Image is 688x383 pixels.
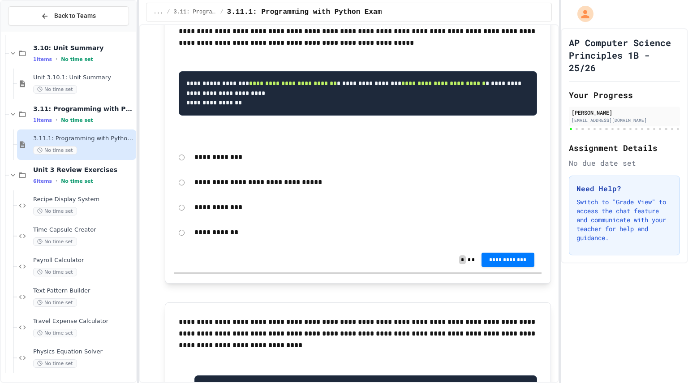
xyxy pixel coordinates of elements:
[33,348,134,356] span: Physics Equation Solver
[33,359,77,368] span: No time set
[61,117,93,123] span: No time set
[33,85,77,94] span: No time set
[56,177,57,185] span: •
[33,166,134,174] span: Unit 3 Review Exercises
[33,287,134,295] span: Text Pattern Builder
[572,108,677,116] div: [PERSON_NAME]
[227,7,382,17] span: 3.11.1: Programming with Python Exam
[167,9,170,16] span: /
[576,198,672,242] p: Switch to "Grade View" to access the chat feature and communicate with your teacher for help and ...
[33,298,77,307] span: No time set
[576,183,672,194] h3: Need Help?
[569,89,680,101] h2: Your Progress
[33,178,52,184] span: 6 items
[33,146,77,155] span: No time set
[220,9,223,16] span: /
[569,158,680,168] div: No due date set
[33,117,52,123] span: 1 items
[33,237,77,246] span: No time set
[8,6,129,26] button: Back to Teams
[572,117,677,124] div: [EMAIL_ADDRESS][DOMAIN_NAME]
[33,318,134,325] span: Travel Expense Calculator
[33,105,134,113] span: 3.11: Programming with Python Exam
[33,257,134,264] span: Payroll Calculator
[61,178,93,184] span: No time set
[33,44,134,52] span: 3.10: Unit Summary
[569,36,680,74] h1: AP Computer Science Principles 1B - 25/26
[33,207,77,215] span: No time set
[568,4,596,24] div: My Account
[569,142,680,154] h2: Assignment Details
[33,329,77,337] span: No time set
[61,56,93,62] span: No time set
[33,226,134,234] span: Time Capsule Creator
[154,9,163,16] span: ...
[33,268,77,276] span: No time set
[56,116,57,124] span: •
[33,196,134,203] span: Recipe Display System
[33,74,134,82] span: Unit 3.10.1: Unit Summary
[173,9,216,16] span: 3.11: Programming with Python Exam
[54,11,96,21] span: Back to Teams
[33,56,52,62] span: 1 items
[56,56,57,63] span: •
[33,135,134,142] span: 3.11.1: Programming with Python Exam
